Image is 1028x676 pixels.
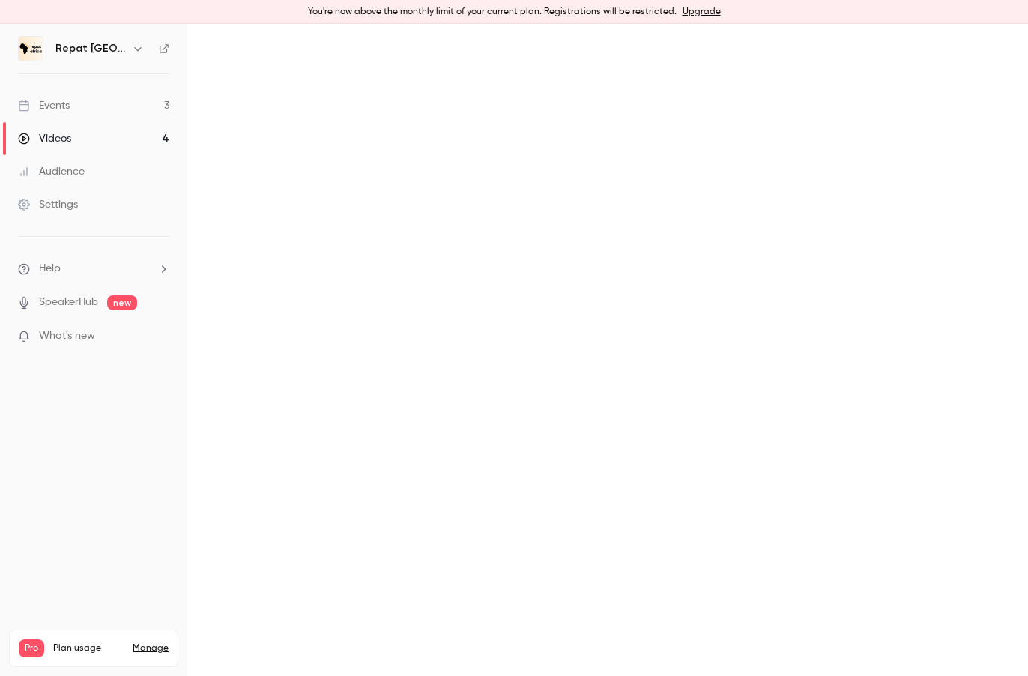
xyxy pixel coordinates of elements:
[18,261,169,277] li: help-dropdown-opener
[55,41,126,56] h6: Repat [GEOGRAPHIC_DATA]
[18,164,85,179] div: Audience
[107,295,137,310] span: new
[39,261,61,277] span: Help
[53,642,124,654] span: Plan usage
[18,98,70,113] div: Events
[18,131,71,146] div: Videos
[683,6,721,18] a: Upgrade
[39,295,98,310] a: SpeakerHub
[19,37,43,61] img: Repat Africa
[39,328,95,344] span: What's new
[133,642,169,654] a: Manage
[19,639,44,657] span: Pro
[18,197,78,212] div: Settings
